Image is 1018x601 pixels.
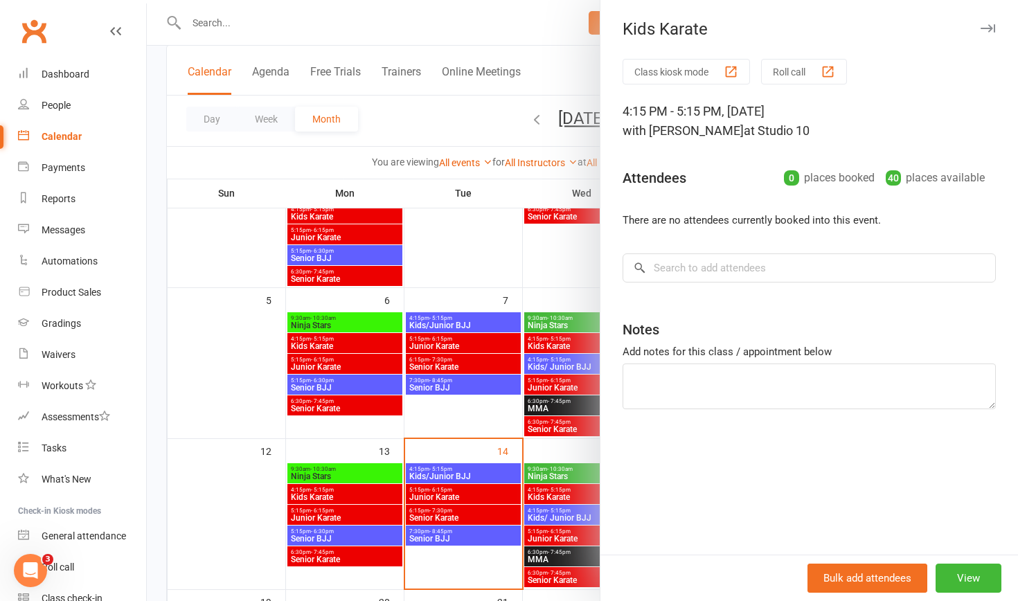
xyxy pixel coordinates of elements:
a: Gradings [18,308,146,339]
a: Clubworx [17,14,51,48]
a: Workouts [18,370,146,402]
span: at Studio 10 [744,123,810,138]
div: Roll call [42,562,74,573]
div: What's New [42,474,91,485]
a: Waivers [18,339,146,370]
div: 0 [784,170,799,186]
input: Search to add attendees [623,253,996,282]
button: Bulk add attendees [807,564,927,593]
span: 3 [42,554,53,565]
div: Add notes for this class / appointment below [623,343,996,360]
div: Dashboard [42,69,89,80]
a: General attendance kiosk mode [18,521,146,552]
a: What's New [18,464,146,495]
a: Messages [18,215,146,246]
div: Product Sales [42,287,101,298]
div: places available [886,168,985,188]
div: Attendees [623,168,686,188]
a: Roll call [18,552,146,583]
div: People [42,100,71,111]
div: 4:15 PM - 5:15 PM, [DATE] [623,102,996,141]
iframe: Intercom live chat [14,554,47,587]
span: with [PERSON_NAME] [623,123,744,138]
div: Tasks [42,442,66,454]
div: Messages [42,224,85,235]
a: Product Sales [18,277,146,308]
a: People [18,90,146,121]
div: Gradings [42,318,81,329]
a: Automations [18,246,146,277]
div: Notes [623,320,659,339]
div: Automations [42,255,98,267]
div: Waivers [42,349,75,360]
div: places booked [784,168,875,188]
a: Payments [18,152,146,183]
div: Assessments [42,411,110,422]
li: There are no attendees currently booked into this event. [623,212,996,228]
div: General attendance [42,530,126,541]
div: Reports [42,193,75,204]
div: Workouts [42,380,83,391]
a: Calendar [18,121,146,152]
div: Calendar [42,131,82,142]
a: Dashboard [18,59,146,90]
div: Kids Karate [600,19,1018,39]
button: View [936,564,1001,593]
a: Reports [18,183,146,215]
a: Assessments [18,402,146,433]
div: 40 [886,170,901,186]
div: Payments [42,162,85,173]
button: Class kiosk mode [623,59,750,84]
a: Tasks [18,433,146,464]
button: Roll call [761,59,847,84]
